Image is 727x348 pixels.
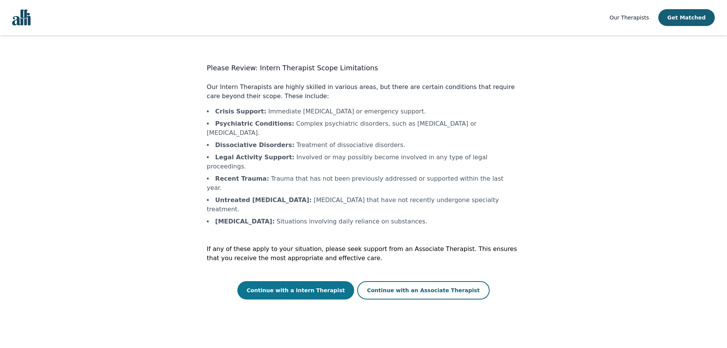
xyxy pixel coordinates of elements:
[207,107,520,116] li: Immediate [MEDICAL_DATA] or emergency support.
[207,63,520,73] h3: Please Review: Intern Therapist Scope Limitations
[12,10,31,26] img: alli logo
[215,196,312,204] b: Untreated [MEDICAL_DATA] :
[207,196,520,214] li: [MEDICAL_DATA] that have not recently undergone specialty treatment.
[609,15,649,21] span: Our Therapists
[215,120,294,127] b: Psychiatric Conditions :
[357,281,490,299] button: Continue with an Associate Therapist
[207,119,520,138] li: Complex psychiatric disorders, such as [MEDICAL_DATA] or [MEDICAL_DATA].
[207,217,520,226] li: Situations involving daily reliance on substances.
[215,154,295,161] b: Legal Activity Support :
[215,218,275,225] b: [MEDICAL_DATA] :
[207,141,520,150] li: Treatment of dissociative disorders.
[237,281,354,299] button: Continue with a Intern Therapist
[609,13,649,22] a: Our Therapists
[207,174,520,193] li: Trauma that has not been previously addressed or supported within the last year.
[207,153,520,171] li: Involved or may possibly become involved in any type of legal proceedings.
[207,244,520,263] p: If any of these apply to your situation, please seek support from an Associate Therapist. This en...
[215,108,266,115] b: Crisis Support :
[658,9,715,26] button: Get Matched
[215,141,295,149] b: Dissociative Disorders :
[215,175,269,182] b: Recent Trauma :
[207,83,520,101] p: Our Intern Therapists are highly skilled in various areas, but there are certain conditions that ...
